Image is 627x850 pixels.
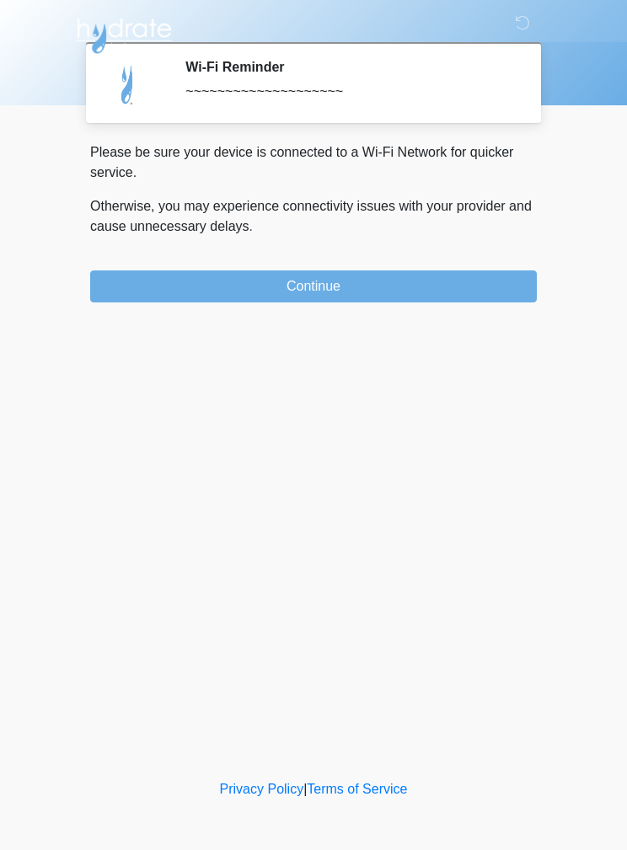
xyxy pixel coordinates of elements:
[90,270,537,302] button: Continue
[185,82,512,102] div: ~~~~~~~~~~~~~~~~~~~~
[220,782,304,796] a: Privacy Policy
[249,219,253,233] span: .
[103,59,153,110] img: Agent Avatar
[73,13,174,55] img: Hydrate IV Bar - Flagstaff Logo
[303,782,307,796] a: |
[90,196,537,237] p: Otherwise, you may experience connectivity issues with your provider and cause unnecessary delays
[307,782,407,796] a: Terms of Service
[90,142,537,183] p: Please be sure your device is connected to a Wi-Fi Network for quicker service.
